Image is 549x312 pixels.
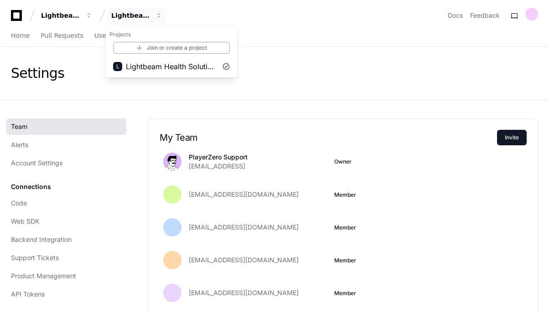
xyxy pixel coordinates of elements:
[11,199,27,208] span: Code
[94,33,112,38] span: Users
[448,11,463,20] a: Docs
[106,26,237,77] div: Lightbeam Health
[160,132,497,143] h2: My Team
[189,256,299,265] span: [EMAIL_ADDRESS][DOMAIN_NAME]
[94,26,112,46] a: Users
[334,191,356,199] button: Member
[41,33,83,38] span: Pull Requests
[6,286,126,302] a: API Tokens
[6,268,126,284] a: Product Management
[6,195,126,211] a: Code
[189,223,299,232] span: [EMAIL_ADDRESS][DOMAIN_NAME]
[189,162,245,171] span: [EMAIL_ADDRESS]
[11,290,45,299] span: API Tokens
[11,26,30,46] a: Home
[11,140,28,149] span: Alerts
[6,213,126,230] a: Web SDK
[6,137,126,153] a: Alerts
[497,130,527,145] button: Invite
[334,257,356,264] button: Member
[11,235,72,244] span: Backend Integration
[126,61,217,72] span: Lightbeam Health Solutions
[11,217,39,226] span: Web SDK
[189,153,248,162] p: PlayerZero Support
[189,288,299,297] span: [EMAIL_ADDRESS][DOMAIN_NAME]
[11,65,64,82] div: Settings
[6,250,126,266] a: Support Tickets
[189,190,299,199] span: [EMAIL_ADDRESS][DOMAIN_NAME]
[106,27,237,42] h1: Projects
[6,155,126,171] a: Account Settings
[11,33,30,38] span: Home
[11,159,62,168] span: Account Settings
[334,290,356,297] button: Member
[470,11,500,20] button: Feedback
[11,271,76,281] span: Product Management
[111,11,150,20] div: Lightbeam Health Solutions
[163,153,181,171] img: avatar
[37,7,96,24] button: Lightbeam Health
[113,62,122,71] div: L
[11,122,27,131] span: Team
[6,118,126,135] a: Team
[41,11,80,20] div: Lightbeam Health
[113,42,230,54] a: Join or create a project
[6,231,126,248] a: Backend Integration
[334,158,352,165] span: Owner
[334,224,356,231] button: Member
[41,26,83,46] a: Pull Requests
[108,7,166,24] button: Lightbeam Health Solutions
[11,253,59,262] span: Support Tickets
